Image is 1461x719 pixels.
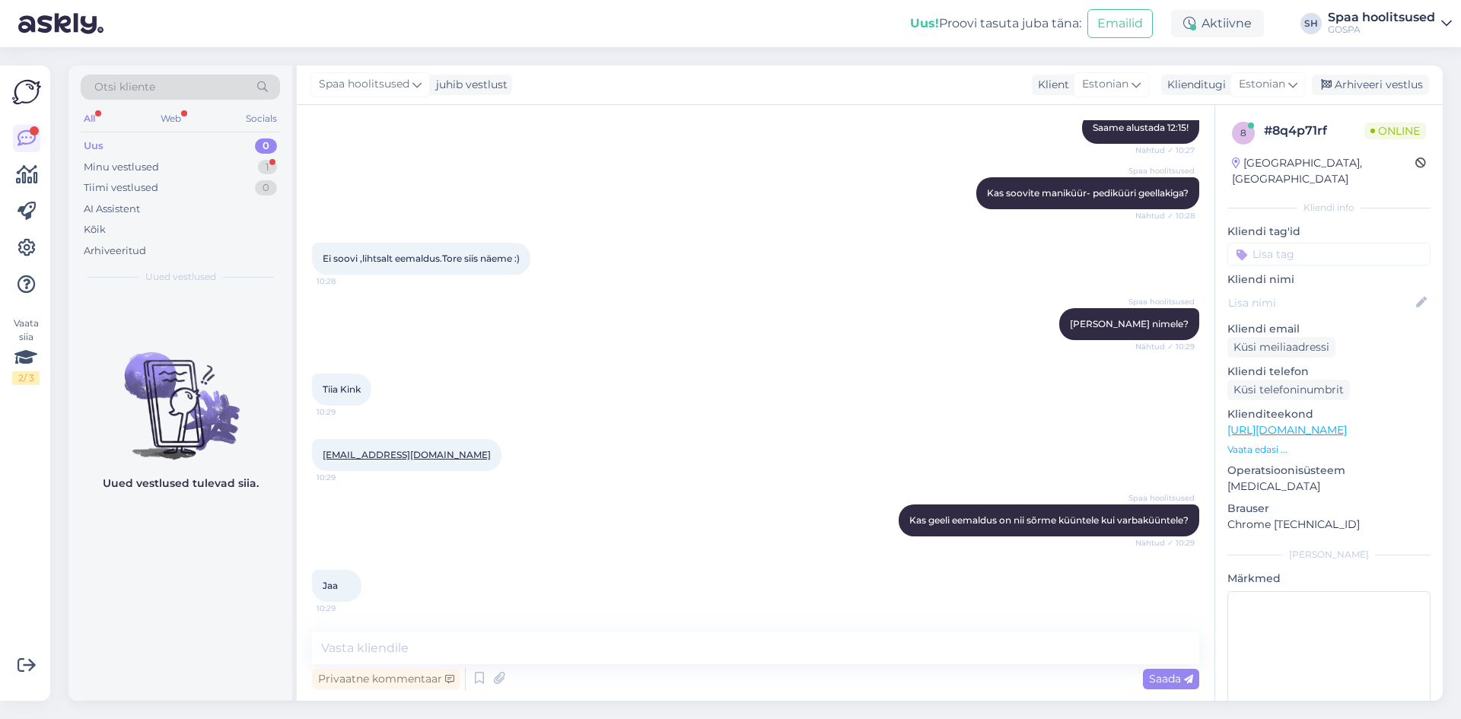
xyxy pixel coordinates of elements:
[1227,463,1431,479] p: Operatsioonisüsteem
[1135,145,1195,156] span: Nähtud ✓ 10:27
[317,472,374,483] span: 10:29
[1300,13,1322,34] div: SH
[1227,501,1431,517] p: Brauser
[910,14,1081,33] div: Proovi tasuta juba täna:
[12,78,41,107] img: Askly Logo
[1228,294,1413,311] input: Lisa nimi
[1161,77,1226,93] div: Klienditugi
[1227,243,1431,266] input: Lisa tag
[1070,318,1189,329] span: [PERSON_NAME] nimele?
[1227,380,1350,400] div: Küsi telefoninumbrit
[987,187,1189,199] span: Kas soovite maniküür- pediküüri geellakiga?
[1364,122,1426,139] span: Online
[1171,10,1264,37] div: Aktiivne
[317,603,374,614] span: 10:29
[430,77,508,93] div: juhib vestlust
[84,160,159,175] div: Minu vestlused
[1227,571,1431,587] p: Märkmed
[94,79,155,95] span: Otsi kliente
[1227,364,1431,380] p: Kliendi telefon
[1128,296,1195,307] span: Spaa hoolitsused
[1227,406,1431,422] p: Klienditeekond
[84,202,140,217] div: AI Assistent
[255,180,277,196] div: 0
[1135,210,1195,221] span: Nähtud ✓ 10:28
[1032,77,1069,93] div: Klient
[258,160,277,175] div: 1
[145,270,216,284] span: Uued vestlused
[1227,517,1431,533] p: Chrome [TECHNICAL_ID]
[84,243,146,259] div: Arhiveeritud
[81,109,98,129] div: All
[317,275,374,287] span: 10:28
[323,253,520,264] span: Ei soovi ,lihtsalt eemaldus.Tore siis näeme :)
[323,383,361,395] span: Tiia Kink
[84,222,106,237] div: Kõik
[12,371,40,385] div: 2 / 3
[84,138,103,154] div: Uus
[1227,548,1431,562] div: [PERSON_NAME]
[1227,443,1431,457] p: Vaata edasi ...
[909,514,1189,526] span: Kas geeli eemaldus on nii sõrme küüntele kui varbaküüntele?
[1093,122,1189,133] span: Saame alustada 12:15!
[1135,341,1195,352] span: Nähtud ✓ 10:29
[255,138,277,154] div: 0
[1082,76,1128,93] span: Estonian
[1240,127,1246,138] span: 8
[1087,9,1153,38] button: Emailid
[12,317,40,385] div: Vaata siia
[1328,11,1452,36] a: Spaa hoolitsusedGOSPA
[323,449,491,460] a: [EMAIL_ADDRESS][DOMAIN_NAME]
[1264,122,1364,140] div: # 8q4p71rf
[68,325,292,462] img: No chats
[84,180,158,196] div: Tiimi vestlused
[103,476,259,492] p: Uued vestlused tulevad siia.
[1328,11,1435,24] div: Spaa hoolitsused
[243,109,280,129] div: Socials
[1128,165,1195,177] span: Spaa hoolitsused
[312,669,460,689] div: Privaatne kommentaar
[1227,272,1431,288] p: Kliendi nimi
[1227,201,1431,215] div: Kliendi info
[319,76,409,93] span: Spaa hoolitsused
[1227,321,1431,337] p: Kliendi email
[1328,24,1435,36] div: GOSPA
[1232,155,1415,187] div: [GEOGRAPHIC_DATA], [GEOGRAPHIC_DATA]
[323,580,338,591] span: Jaa
[1135,537,1195,549] span: Nähtud ✓ 10:29
[317,406,374,418] span: 10:29
[1227,337,1335,358] div: Küsi meiliaadressi
[1128,492,1195,504] span: Spaa hoolitsused
[1227,224,1431,240] p: Kliendi tag'id
[158,109,184,129] div: Web
[1227,423,1347,437] a: [URL][DOMAIN_NAME]
[1149,672,1193,686] span: Saada
[1227,479,1431,495] p: [MEDICAL_DATA]
[910,16,939,30] b: Uus!
[1312,75,1429,95] div: Arhiveeri vestlus
[1239,76,1285,93] span: Estonian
